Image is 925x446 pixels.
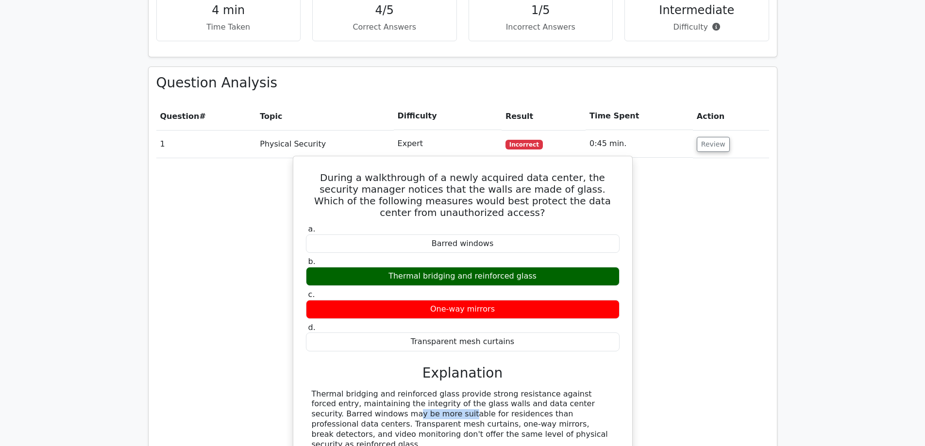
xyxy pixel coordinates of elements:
[156,102,256,130] th: #
[308,290,315,299] span: c.
[306,234,620,253] div: Barred windows
[394,130,502,158] td: Expert
[633,3,761,17] h4: Intermediate
[165,3,293,17] h4: 4 min
[586,130,693,158] td: 0:45 min.
[308,323,316,332] span: d.
[256,102,393,130] th: Topic
[306,332,620,351] div: Transparent mesh curtains
[165,21,293,33] p: Time Taken
[477,3,605,17] h4: 1/5
[633,21,761,33] p: Difficulty
[320,3,449,17] h4: 4/5
[320,21,449,33] p: Correct Answers
[156,130,256,158] td: 1
[305,172,621,218] h5: During a walkthrough of a newly acquired data center, the security manager notices that the walls...
[306,300,620,319] div: One-way mirrors
[312,365,614,381] h3: Explanation
[505,140,543,149] span: Incorrect
[308,224,316,233] span: a.
[502,102,586,130] th: Result
[308,257,316,266] span: b.
[160,112,200,121] span: Question
[156,75,769,91] h3: Question Analysis
[693,102,769,130] th: Action
[477,21,605,33] p: Incorrect Answers
[394,102,502,130] th: Difficulty
[306,267,620,286] div: Thermal bridging and reinforced glass
[256,130,393,158] td: Physical Security
[586,102,693,130] th: Time Spent
[697,137,730,152] button: Review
